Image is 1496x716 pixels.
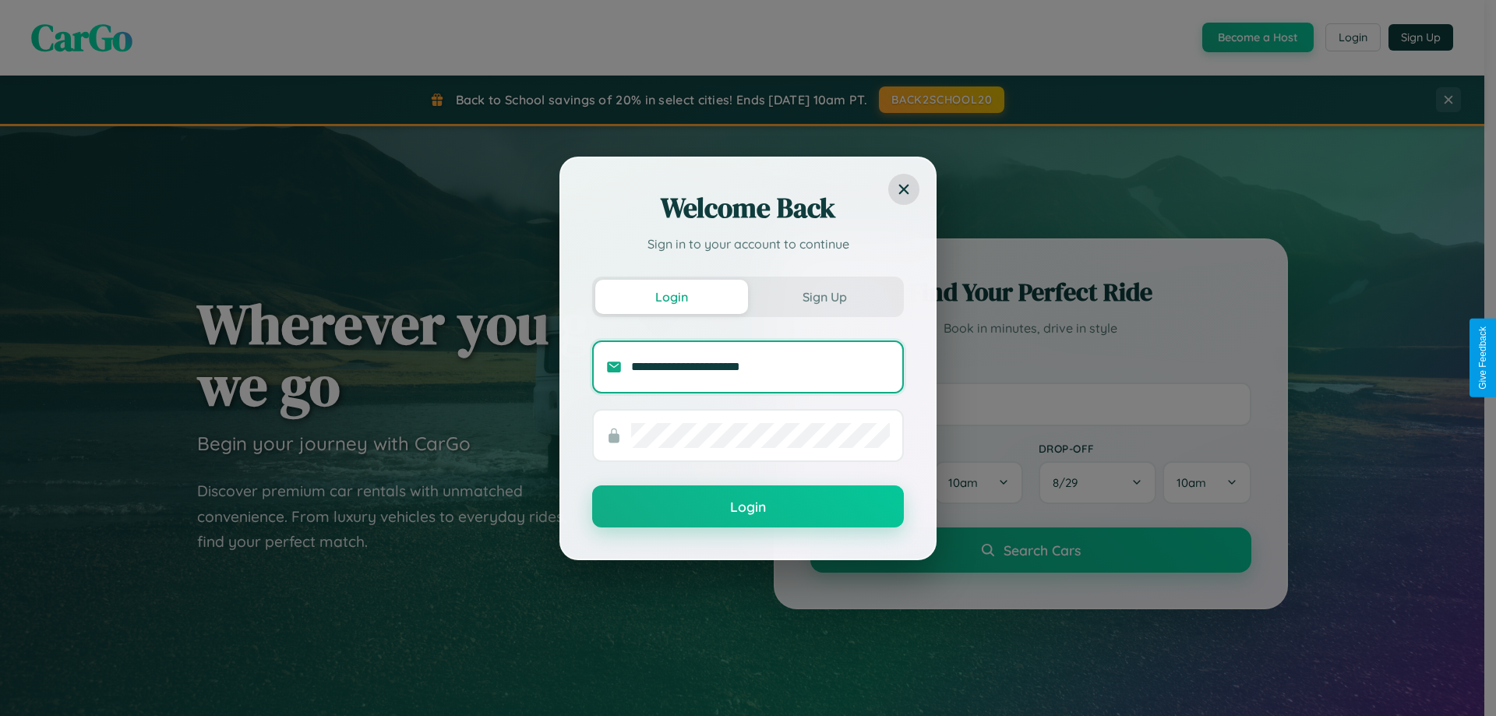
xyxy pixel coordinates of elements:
[1477,326,1488,390] div: Give Feedback
[592,485,904,527] button: Login
[595,280,748,314] button: Login
[592,189,904,227] h2: Welcome Back
[592,235,904,253] p: Sign in to your account to continue
[748,280,901,314] button: Sign Up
